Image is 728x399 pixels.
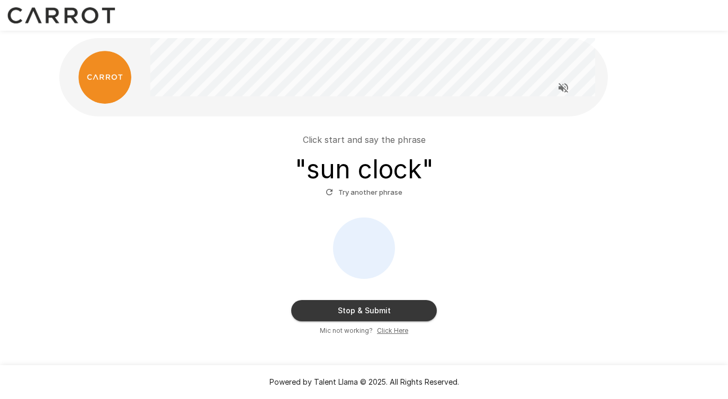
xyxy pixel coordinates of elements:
[320,325,373,336] span: Mic not working?
[323,184,405,201] button: Try another phrase
[13,377,715,387] p: Powered by Talent Llama © 2025. All Rights Reserved.
[291,300,437,321] button: Stop & Submit
[295,155,434,184] h3: " sun clock "
[78,51,131,104] img: carrot_logo.png
[553,77,574,98] button: Read questions aloud
[303,133,426,146] p: Click start and say the phrase
[377,327,408,334] u: Click Here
